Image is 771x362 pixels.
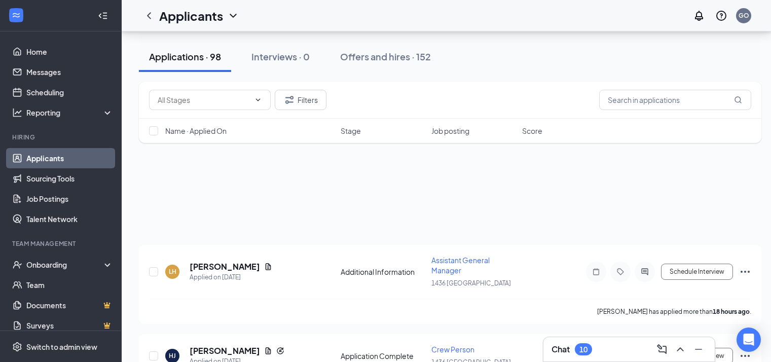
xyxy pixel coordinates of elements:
[190,261,260,272] h5: [PERSON_NAME]
[251,50,310,63] div: Interviews · 0
[614,268,627,276] svg: Tag
[26,168,113,189] a: Sourcing Tools
[715,10,727,22] svg: QuestionInfo
[661,264,733,280] button: Schedule Interview
[264,263,272,271] svg: Document
[12,260,22,270] svg: UserCheck
[143,10,155,22] svg: ChevronLeft
[26,295,113,315] a: DocumentsCrown
[227,10,239,22] svg: ChevronDown
[654,341,670,357] button: ComposeMessage
[26,62,113,82] a: Messages
[12,342,22,352] svg: Settings
[579,345,588,354] div: 10
[737,328,761,352] div: Open Intercom Messenger
[159,7,223,24] h1: Applicants
[597,307,751,316] p: [PERSON_NAME] has applied more than .
[149,50,221,63] div: Applications · 98
[169,351,176,360] div: HJ
[341,267,425,277] div: Additional Information
[431,345,474,354] span: Crew Person
[656,343,668,355] svg: ComposeMessage
[254,96,262,104] svg: ChevronDown
[690,341,707,357] button: Minimize
[26,107,114,118] div: Reporting
[26,315,113,336] a: SurveysCrown
[12,107,22,118] svg: Analysis
[26,148,113,168] a: Applicants
[340,50,431,63] div: Offers and hires · 152
[26,189,113,209] a: Job Postings
[692,343,705,355] svg: Minimize
[639,268,651,276] svg: ActiveChat
[739,350,751,362] svg: Ellipses
[590,268,602,276] svg: Note
[739,266,751,278] svg: Ellipses
[431,256,490,275] span: Assistant General Manager
[275,90,326,110] button: Filter Filters
[26,209,113,229] a: Talent Network
[674,343,686,355] svg: ChevronUp
[11,10,21,20] svg: WorkstreamLogo
[26,82,113,102] a: Scheduling
[341,126,361,136] span: Stage
[190,272,272,282] div: Applied on [DATE]
[12,133,111,141] div: Hiring
[599,90,751,110] input: Search in applications
[158,94,250,105] input: All Stages
[98,11,108,21] svg: Collapse
[12,239,111,248] div: Team Management
[713,308,750,315] b: 18 hours ago
[431,126,469,136] span: Job posting
[165,126,227,136] span: Name · Applied On
[26,342,97,352] div: Switch to admin view
[672,341,688,357] button: ChevronUp
[693,10,705,22] svg: Notifications
[169,267,176,276] div: LH
[734,96,742,104] svg: MagnifyingGlass
[522,126,542,136] span: Score
[283,94,296,106] svg: Filter
[276,347,284,355] svg: Reapply
[739,11,749,20] div: GO
[26,275,113,295] a: Team
[552,344,570,355] h3: Chat
[26,42,113,62] a: Home
[190,345,260,356] h5: [PERSON_NAME]
[431,279,511,287] span: 1436 [GEOGRAPHIC_DATA]
[341,351,425,361] div: Application Complete
[264,347,272,355] svg: Document
[26,260,104,270] div: Onboarding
